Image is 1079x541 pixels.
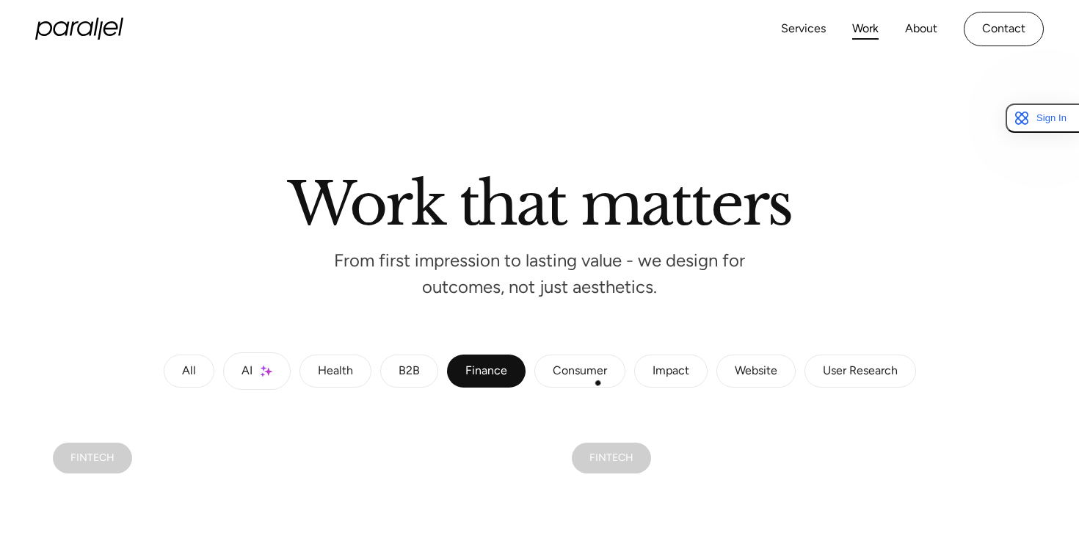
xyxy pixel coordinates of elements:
[905,18,937,40] a: About
[121,175,958,225] h2: Work that matters
[735,367,777,376] div: Website
[964,12,1044,46] a: Contact
[182,367,196,376] div: All
[553,367,607,376] div: Consumer
[589,454,633,462] div: FINTECH
[70,454,115,462] div: FINTECH
[823,367,898,376] div: User Research
[35,18,123,40] a: home
[241,367,253,376] div: AI
[653,367,689,376] div: Impact
[781,18,826,40] a: Services
[319,255,760,294] p: From first impression to lasting value - we design for outcomes, not just aesthetics.
[399,367,420,376] div: B2B
[318,367,353,376] div: Health
[465,367,507,376] div: Finance
[852,18,879,40] a: Work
